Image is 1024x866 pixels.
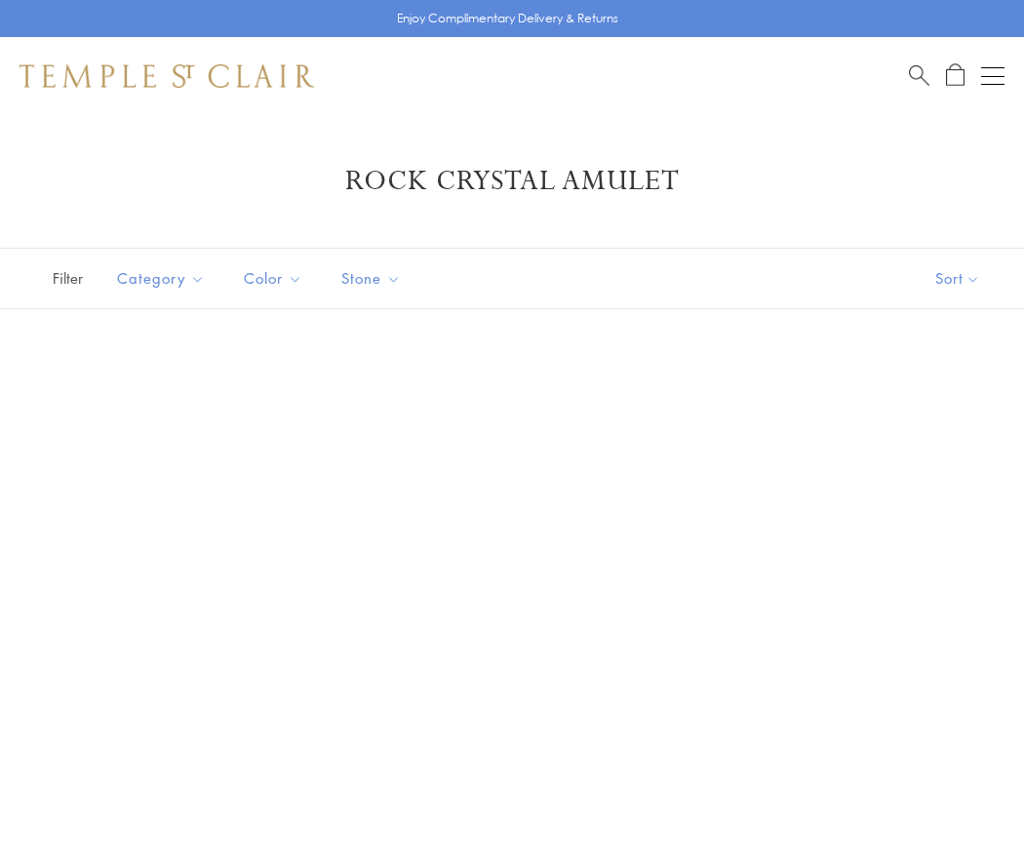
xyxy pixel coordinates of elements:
[49,164,975,199] h1: Rock Crystal Amulet
[397,9,618,28] p: Enjoy Complimentary Delivery & Returns
[20,64,314,88] img: Temple St. Clair
[332,266,415,291] span: Stone
[107,266,219,291] span: Category
[909,63,929,88] a: Search
[229,256,317,300] button: Color
[891,249,1024,308] button: Show sort by
[234,266,317,291] span: Color
[102,256,219,300] button: Category
[327,256,415,300] button: Stone
[946,63,965,88] a: Open Shopping Bag
[981,64,1004,88] button: Open navigation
